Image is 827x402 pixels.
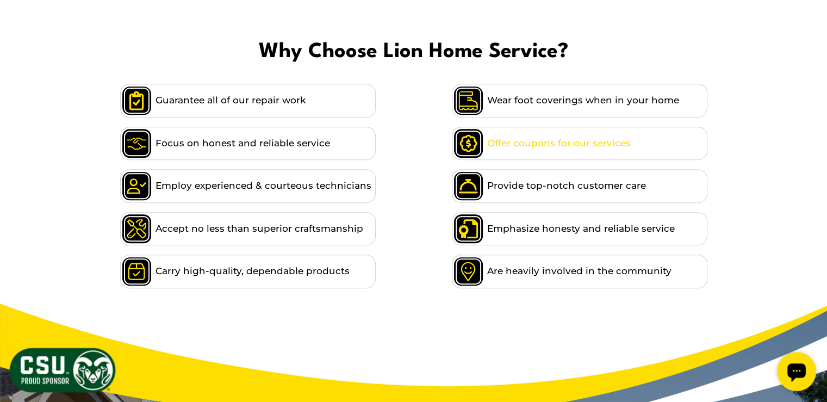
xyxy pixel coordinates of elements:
[487,264,671,279] span: Are heavily involved in the community
[487,178,646,193] span: Provide top-notch customer care
[9,36,818,69] span: Why Choose Lion Home Service?
[156,93,306,108] span: Guarantee all of our repair work
[156,178,371,193] span: Employ experienced & courteous technicians
[487,221,675,236] span: Emphasize honesty and reliable service
[156,264,350,279] span: Carry high-quality, dependable products
[8,347,117,394] img: CSU Sponsor Badge
[4,4,43,44] div: Open chat widget
[156,221,363,236] span: Accept no less than superior craftsmanship
[156,136,330,151] span: Focus on honest and reliable service
[487,93,679,108] span: Wear foot coverings when in your home
[487,136,631,151] span: Offer coupons for our services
